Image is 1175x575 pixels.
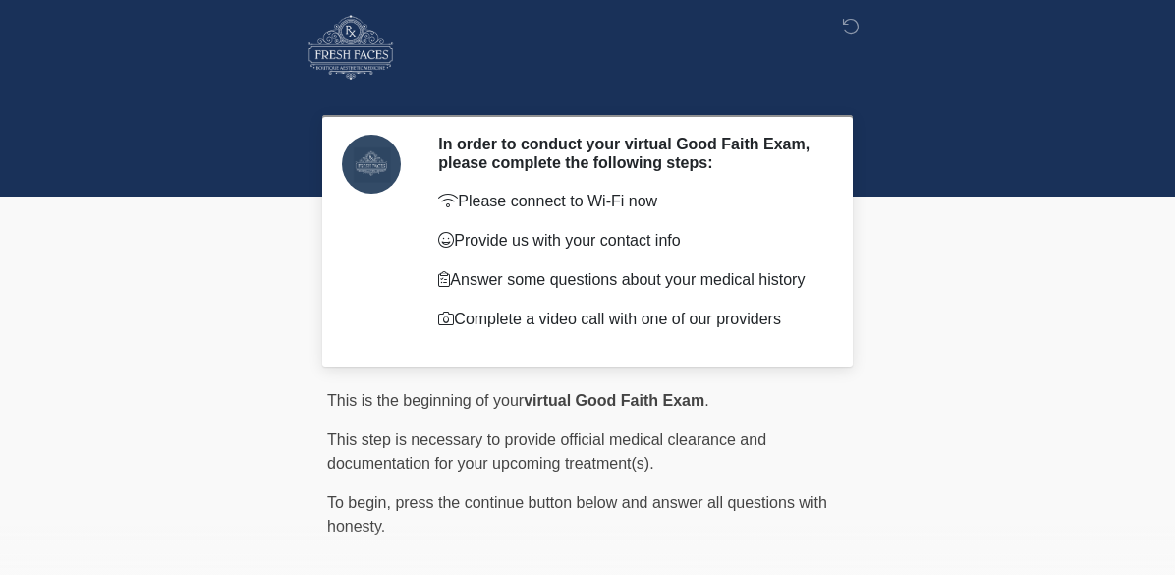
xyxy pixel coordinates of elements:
[327,431,766,472] span: This step is necessary to provide official medical clearance and documentation for your upcoming ...
[438,135,818,172] h2: In order to conduct your virtual Good Faith Exam, please complete the following steps:
[438,190,818,213] p: Please connect to Wi-Fi now
[327,392,524,409] span: This is the beginning of your
[438,229,818,253] p: Provide us with your contact info
[704,392,708,409] span: .
[438,268,818,292] p: Answer some questions about your medical history
[524,392,704,409] strong: virtual Good Faith Exam
[327,494,395,511] span: To begin,
[308,15,394,80] img: Fresh Faces Rx Logo
[438,308,818,331] p: Complete a video call with one of our providers
[327,494,827,535] span: press the continue button below and answer all questions with honesty.
[342,135,401,194] img: Agent Avatar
